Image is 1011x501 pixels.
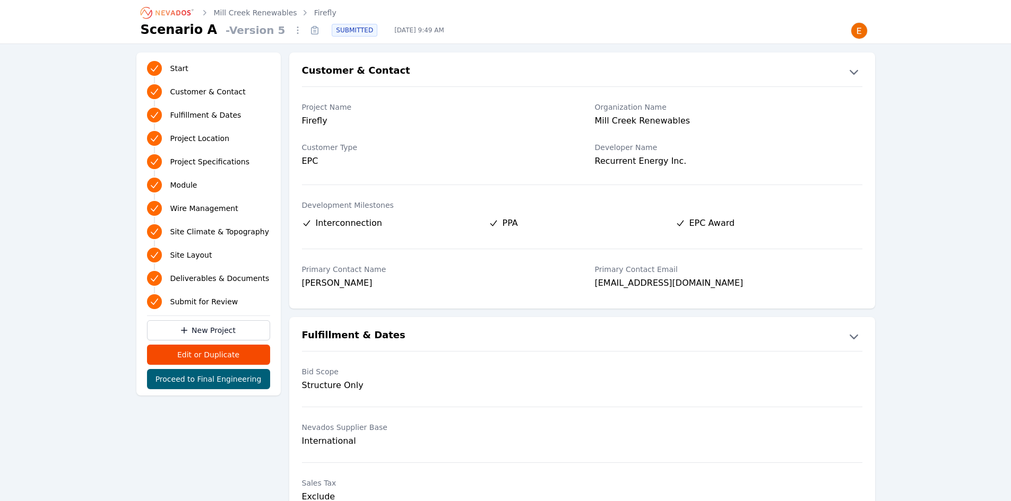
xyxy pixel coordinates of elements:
div: Recurrent Energy Inc. [595,155,862,170]
label: Development Milestones [302,200,862,210]
button: Fulfillment & Dates [289,328,875,345]
span: Customer & Contact [170,86,246,97]
div: SUBMITTED [332,24,377,37]
div: International [302,435,569,447]
a: Firefly [314,7,336,18]
div: Mill Creek Renewables [595,115,862,129]
label: Developer Name [595,142,862,153]
h1: Scenario A [141,21,218,38]
span: Deliverables & Documents [170,273,270,284]
a: Mill Creek Renewables [214,7,297,18]
span: Module [170,180,197,190]
span: Site Climate & Topography [170,226,269,237]
button: Customer & Contact [289,63,875,80]
label: Nevados Supplier Base [302,422,569,433]
span: Site Layout [170,250,212,260]
span: Project Specifications [170,156,250,167]
nav: Breadcrumb [141,4,336,21]
span: EPC Award [689,217,735,230]
label: Project Name [302,102,569,112]
button: Edit or Duplicate [147,345,270,365]
div: Firefly [302,115,569,129]
span: Project Location [170,133,230,144]
span: Fulfillment & Dates [170,110,241,120]
label: Customer Type [302,142,569,153]
span: Wire Management [170,203,238,214]
span: Start [170,63,188,74]
div: [EMAIL_ADDRESS][DOMAIN_NAME] [595,277,862,292]
a: New Project [147,320,270,340]
button: Proceed to Final Engineering [147,369,270,389]
div: EPC [302,155,569,168]
label: Sales Tax [302,478,569,488]
h2: Customer & Contact [302,63,410,80]
label: Primary Contact Name [302,264,569,275]
label: Primary Contact Email [595,264,862,275]
label: Bid Scope [302,366,569,377]
div: [PERSON_NAME] [302,277,569,292]
div: Structure Only [302,379,569,392]
span: - Version 5 [221,23,289,38]
span: [DATE] 9:49 AM [386,26,453,34]
img: Emily Walker [851,22,868,39]
label: Organization Name [595,102,862,112]
span: Submit for Review [170,296,238,307]
nav: Progress [147,59,270,311]
span: PPA [503,217,518,230]
h2: Fulfillment & Dates [302,328,405,345]
span: Interconnection [316,217,382,230]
